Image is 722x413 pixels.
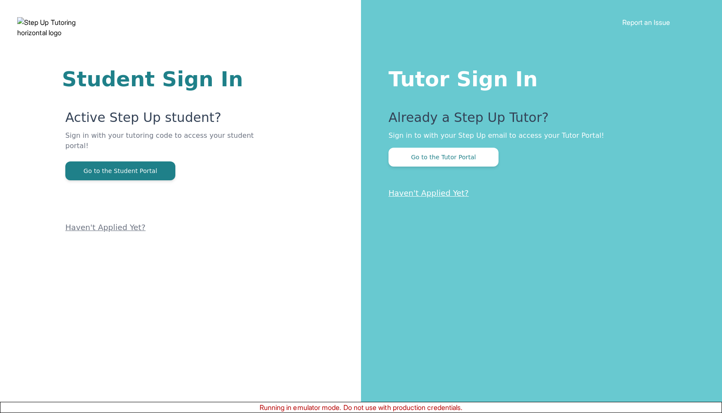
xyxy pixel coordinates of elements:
[65,161,175,180] button: Go to the Student Portal
[389,148,499,167] button: Go to the Tutor Portal
[389,153,499,161] a: Go to the Tutor Portal
[65,167,175,175] a: Go to the Student Portal
[65,223,146,232] a: Haven't Applied Yet?
[622,18,670,27] a: Report an Issue
[389,65,688,89] h1: Tutor Sign In
[389,131,688,141] p: Sign in to with your Step Up email to access your Tutor Portal!
[389,188,469,197] a: Haven't Applied Yet?
[62,69,258,89] h1: Student Sign In
[389,110,688,131] p: Already a Step Up Tutor?
[17,17,100,38] img: Step Up Tutoring horizontal logo
[65,131,258,161] p: Sign in with your tutoring code to access your student portal!
[65,110,258,131] p: Active Step Up student?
